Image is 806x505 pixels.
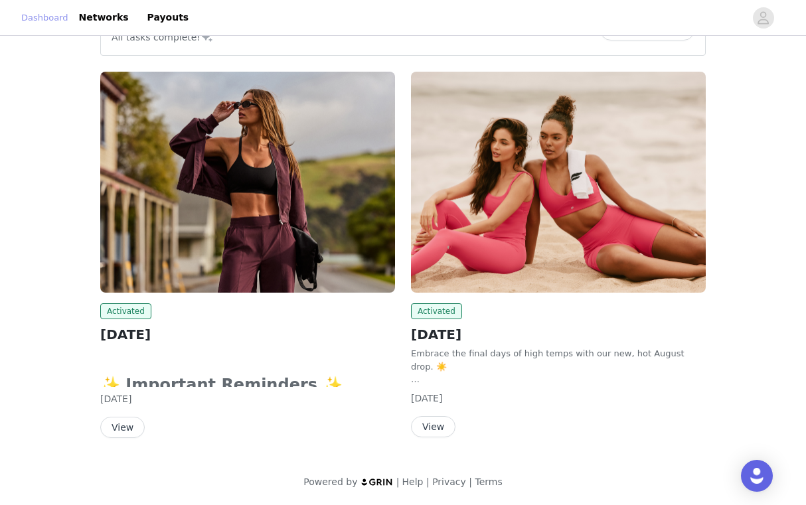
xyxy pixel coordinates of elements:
button: View [411,416,455,437]
a: Terms [475,476,502,487]
a: Help [402,476,424,487]
div: avatar [757,7,769,29]
span: Activated [100,303,151,319]
h2: [DATE] [411,325,706,344]
a: Dashboard [21,11,68,25]
a: Networks [71,3,137,33]
span: [DATE] [100,394,131,404]
img: Fabletics [100,72,395,293]
a: Privacy [432,476,466,487]
span: | [469,476,472,487]
button: View [100,417,145,438]
span: | [426,476,430,487]
img: Fabletics [411,72,706,293]
p: All tasks complete! [112,29,214,44]
div: Open Intercom Messenger [741,460,773,492]
strong: ✨ Important Reminders ✨ [100,376,351,394]
span: [DATE] [411,393,442,403]
span: Powered by [303,476,357,487]
span: | [396,476,400,487]
a: Payouts [139,3,197,33]
p: Embrace the final days of high temps with our new, hot August drop. ☀️ [411,347,706,373]
h2: [DATE] [100,325,395,344]
img: logo [361,478,394,486]
a: View [411,422,455,432]
a: View [100,423,145,433]
span: Activated [411,303,462,319]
